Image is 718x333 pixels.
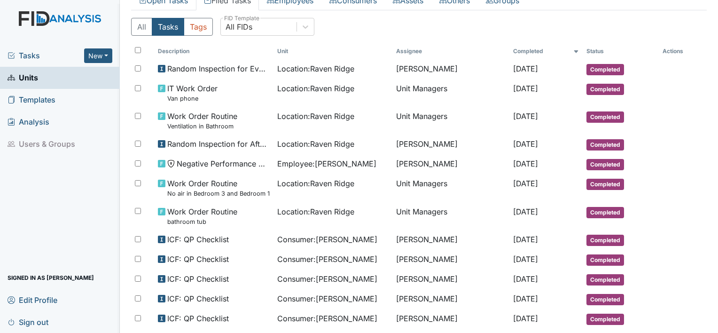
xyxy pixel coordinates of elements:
[152,18,184,36] button: Tasks
[131,18,213,36] div: Type filter
[392,289,509,309] td: [PERSON_NAME]
[586,139,624,151] span: Completed
[167,178,270,198] span: Work Order Routine No air in Bedroom 3 and Bedroom 1
[586,159,624,170] span: Completed
[167,111,237,131] span: Work Order Routine Ventilation in Bathroom
[586,64,624,75] span: Completed
[586,294,624,305] span: Completed
[513,207,538,216] span: [DATE]
[8,115,49,129] span: Analysis
[277,83,354,94] span: Location : Raven Ridge
[392,107,509,135] td: Unit Managers
[392,270,509,289] td: [PERSON_NAME]
[167,189,270,198] small: No air in Bedroom 3 and Bedroom 1
[277,293,377,304] span: Consumer : [PERSON_NAME]
[513,159,538,168] span: [DATE]
[8,71,38,85] span: Units
[8,315,48,329] span: Sign out
[586,254,624,266] span: Completed
[583,43,659,59] th: Toggle SortBy
[392,230,509,250] td: [PERSON_NAME]
[277,313,377,324] span: Consumer : [PERSON_NAME]
[277,178,354,189] span: Location : Raven Ridge
[513,84,538,93] span: [DATE]
[513,235,538,244] span: [DATE]
[277,234,377,245] span: Consumer : [PERSON_NAME]
[513,294,538,303] span: [DATE]
[392,43,509,59] th: Assignee
[659,43,706,59] th: Actions
[392,79,509,107] td: Unit Managers
[392,202,509,230] td: Unit Managers
[586,274,624,285] span: Completed
[277,63,354,74] span: Location : Raven Ridge
[226,21,252,32] div: All FIDs
[131,18,152,36] button: All
[586,235,624,246] span: Completed
[509,43,583,59] th: Toggle SortBy
[513,111,538,121] span: [DATE]
[586,179,624,190] span: Completed
[167,206,237,226] span: Work Order Routine bathroom tub
[8,93,55,107] span: Templates
[167,63,270,74] span: Random Inspection for Evening
[167,94,218,103] small: Van phone
[392,135,509,154] td: [PERSON_NAME]
[167,122,237,131] small: Ventilation in Bathroom
[513,64,538,73] span: [DATE]
[167,273,229,285] span: ICF: QP Checklist
[586,111,624,123] span: Completed
[392,250,509,270] td: [PERSON_NAME]
[586,84,624,95] span: Completed
[167,313,229,324] span: ICF: QP Checklist
[84,48,112,63] button: New
[513,314,538,323] span: [DATE]
[8,293,57,307] span: Edit Profile
[586,207,624,218] span: Completed
[392,309,509,329] td: [PERSON_NAME]
[392,174,509,202] td: Unit Managers
[8,50,84,61] a: Tasks
[167,254,229,265] span: ICF: QP Checklist
[167,83,218,103] span: IT Work Order Van phone
[273,43,393,59] th: Toggle SortBy
[277,158,376,169] span: Employee : [PERSON_NAME]
[184,18,213,36] button: Tags
[135,47,141,53] input: Toggle All Rows Selected
[277,206,354,217] span: Location : Raven Ridge
[586,314,624,325] span: Completed
[167,138,270,150] span: Random Inspection for Afternoon
[167,217,237,226] small: bathroom tub
[392,154,509,174] td: [PERSON_NAME]
[513,274,538,284] span: [DATE]
[277,111,354,122] span: Location : Raven Ridge
[513,254,538,264] span: [DATE]
[167,293,229,304] span: ICF: QP Checklist
[277,273,377,285] span: Consumer : [PERSON_NAME]
[154,43,273,59] th: Toggle SortBy
[277,254,377,265] span: Consumer : [PERSON_NAME]
[8,270,94,285] span: Signed in as [PERSON_NAME]
[513,179,538,188] span: [DATE]
[177,158,270,169] span: Negative Performance Review
[392,59,509,79] td: [PERSON_NAME]
[277,138,354,150] span: Location : Raven Ridge
[513,139,538,149] span: [DATE]
[167,234,229,245] span: ICF: QP Checklist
